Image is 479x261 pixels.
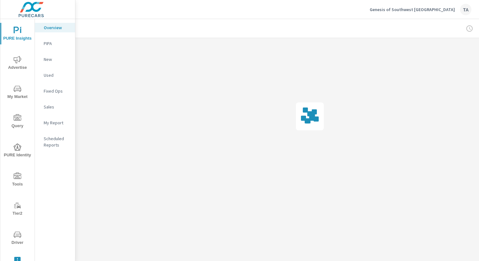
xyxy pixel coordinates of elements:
[2,143,33,159] span: PURE Identity
[44,120,70,126] p: My Report
[35,134,75,150] div: Scheduled Reports
[35,86,75,96] div: Fixed Ops
[2,231,33,246] span: Driver
[44,104,70,110] p: Sales
[370,7,455,12] p: Genesis of Southwest [GEOGRAPHIC_DATA]
[44,56,70,62] p: New
[35,102,75,112] div: Sales
[35,23,75,32] div: Overview
[2,56,33,71] span: Advertise
[2,173,33,188] span: Tools
[2,85,33,101] span: My Market
[35,39,75,48] div: PIPA
[44,135,70,148] p: Scheduled Reports
[44,24,70,31] p: Overview
[2,114,33,130] span: Query
[35,55,75,64] div: New
[460,4,471,15] div: TA
[44,72,70,78] p: Used
[44,88,70,94] p: Fixed Ops
[44,40,70,47] p: PIPA
[2,202,33,217] span: Tier2
[2,27,33,42] span: PURE Insights
[35,118,75,127] div: My Report
[35,70,75,80] div: Used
